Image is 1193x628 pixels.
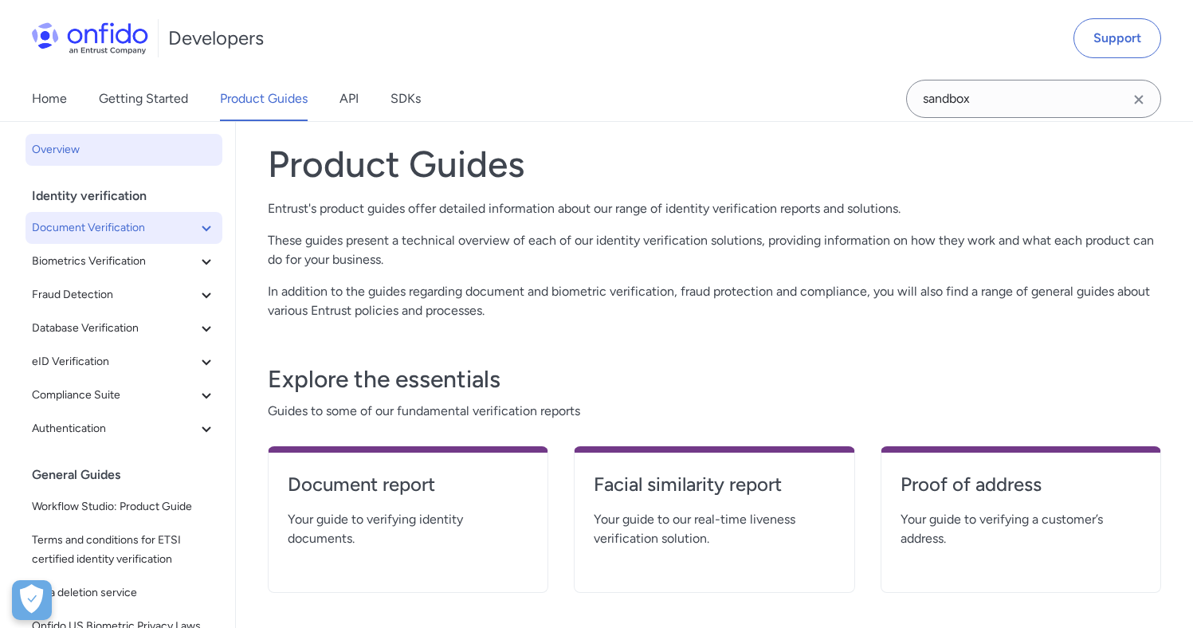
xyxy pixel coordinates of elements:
[26,491,222,523] a: Workflow Studio: Product Guide
[32,319,197,338] span: Database Verification
[594,472,834,510] a: Facial similarity report
[32,22,148,54] img: Onfido Logo
[26,212,222,244] button: Document Verification
[32,218,197,237] span: Document Verification
[339,77,359,121] a: API
[32,77,67,121] a: Home
[901,472,1141,497] h4: Proof of address
[12,580,52,620] button: Open Preferences
[26,134,222,166] a: Overview
[268,142,1161,186] h1: Product Guides
[288,472,528,510] a: Document report
[26,245,222,277] button: Biometrics Verification
[268,363,1161,395] h3: Explore the essentials
[32,140,216,159] span: Overview
[268,282,1161,320] p: In addition to the guides regarding document and biometric verification, fraud protection and com...
[1129,90,1148,109] svg: Clear search field button
[26,413,222,445] button: Authentication
[32,285,197,304] span: Fraud Detection
[32,252,197,271] span: Biometrics Verification
[390,77,421,121] a: SDKs
[288,472,528,497] h4: Document report
[32,497,216,516] span: Workflow Studio: Product Guide
[906,80,1161,118] input: Onfido search input field
[32,531,216,569] span: Terms and conditions for ETSI certified identity verification
[32,583,216,602] span: Data deletion service
[12,580,52,620] div: Cookie Preferences
[594,472,834,497] h4: Facial similarity report
[32,459,229,491] div: General Guides
[26,312,222,344] button: Database Verification
[26,279,222,311] button: Fraud Detection
[99,77,188,121] a: Getting Started
[32,386,197,405] span: Compliance Suite
[268,199,1161,218] p: Entrust's product guides offer detailed information about our range of identity verification repo...
[26,346,222,378] button: eID Verification
[168,26,264,51] h1: Developers
[268,402,1161,421] span: Guides to some of our fundamental verification reports
[901,510,1141,548] span: Your guide to verifying a customer’s address.
[26,524,222,575] a: Terms and conditions for ETSI certified identity verification
[220,77,308,121] a: Product Guides
[268,231,1161,269] p: These guides present a technical overview of each of our identity verification solutions, providi...
[32,419,197,438] span: Authentication
[594,510,834,548] span: Your guide to our real-time liveness verification solution.
[1073,18,1161,58] a: Support
[32,352,197,371] span: eID Verification
[32,180,229,212] div: Identity verification
[288,510,528,548] span: Your guide to verifying identity documents.
[26,379,222,411] button: Compliance Suite
[26,577,222,609] a: Data deletion service
[901,472,1141,510] a: Proof of address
